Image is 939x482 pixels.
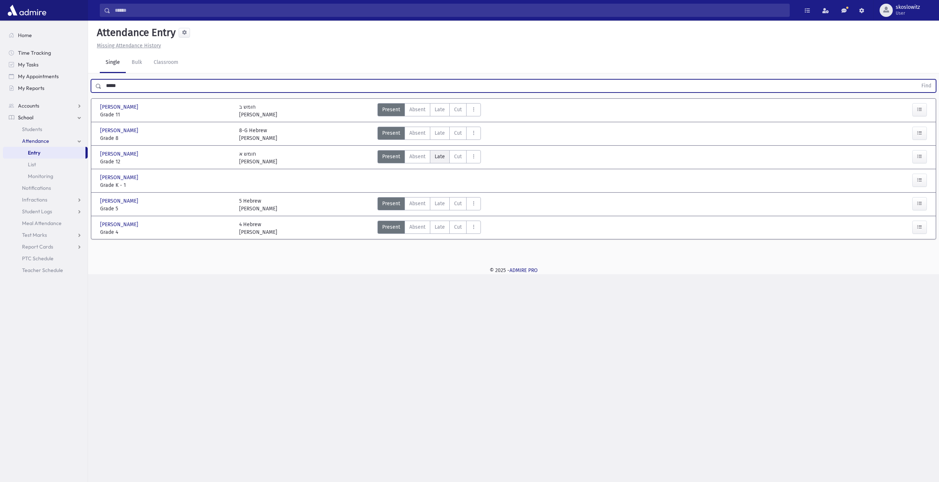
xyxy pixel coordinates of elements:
[239,103,277,119] div: חומש ב [PERSON_NAME]
[3,241,88,253] a: Report Cards
[382,106,400,113] span: Present
[100,52,126,73] a: Single
[18,73,59,80] span: My Appointments
[377,221,481,236] div: AttTypes
[239,221,277,236] div: 4 Hebrew [PERSON_NAME]
[239,197,277,213] div: 5 Hebrew [PERSON_NAME]
[100,103,140,111] span: [PERSON_NAME]
[3,123,88,135] a: Students
[454,106,462,113] span: Cut
[22,208,52,215] span: Student Logs
[509,267,538,273] a: ADMIRE PRO
[22,220,62,226] span: Meal Attendance
[100,205,232,213] span: Grade 5
[409,106,425,113] span: Absent
[377,127,481,142] div: AttTypes
[454,129,462,137] span: Cut
[100,127,140,134] span: [PERSON_NAME]
[435,200,445,207] span: Late
[22,232,47,238] span: Test Marks
[239,127,277,142] div: 8-G Hebrew [PERSON_NAME]
[22,255,54,262] span: PTC Schedule
[3,217,88,229] a: Meal Attendance
[3,112,88,123] a: School
[377,197,481,213] div: AttTypes
[3,206,88,217] a: Student Logs
[100,158,232,166] span: Grade 12
[22,185,51,191] span: Notifications
[28,173,53,180] span: Monitoring
[435,223,445,231] span: Late
[377,103,481,119] div: AttTypes
[3,194,88,206] a: Infractions
[22,243,53,250] span: Report Cards
[435,129,445,137] span: Late
[3,264,88,276] a: Teacher Schedule
[896,4,920,10] span: skoslowitz
[6,3,48,18] img: AdmirePro
[454,153,462,160] span: Cut
[18,114,33,121] span: School
[239,150,277,166] div: חומש א [PERSON_NAME]
[18,102,39,109] span: Accounts
[409,200,425,207] span: Absent
[454,223,462,231] span: Cut
[3,100,88,112] a: Accounts
[3,59,88,70] a: My Tasks
[100,267,927,274] div: © 2025 -
[18,85,44,91] span: My Reports
[896,10,920,16] span: User
[435,153,445,160] span: Late
[3,253,88,264] a: PTC Schedule
[382,129,400,137] span: Present
[3,170,88,182] a: Monitoring
[100,197,140,205] span: [PERSON_NAME]
[18,32,32,39] span: Home
[3,182,88,194] a: Notifications
[28,149,40,156] span: Entry
[3,47,88,59] a: Time Tracking
[100,111,232,119] span: Grade 11
[435,106,445,113] span: Late
[28,161,36,168] span: List
[100,134,232,142] span: Grade 8
[3,70,88,82] a: My Appointments
[126,52,148,73] a: Bulk
[22,126,42,133] span: Students
[94,43,161,49] a: Missing Attendance History
[100,174,140,181] span: [PERSON_NAME]
[110,4,789,17] input: Search
[18,50,51,56] span: Time Tracking
[100,181,232,189] span: Grade K - 1
[377,150,481,166] div: AttTypes
[94,26,176,39] h5: Attendance Entry
[22,196,47,203] span: Infractions
[22,138,49,144] span: Attendance
[409,153,425,160] span: Absent
[409,129,425,137] span: Absent
[382,200,400,207] span: Present
[3,229,88,241] a: Test Marks
[97,43,161,49] u: Missing Attendance History
[382,223,400,231] span: Present
[917,80,936,92] button: Find
[382,153,400,160] span: Present
[100,221,140,228] span: [PERSON_NAME]
[100,228,232,236] span: Grade 4
[3,82,88,94] a: My Reports
[3,147,85,159] a: Entry
[3,159,88,170] a: List
[409,223,425,231] span: Absent
[148,52,184,73] a: Classroom
[454,200,462,207] span: Cut
[3,135,88,147] a: Attendance
[22,267,63,273] span: Teacher Schedule
[3,29,88,41] a: Home
[100,150,140,158] span: [PERSON_NAME]
[18,61,39,68] span: My Tasks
